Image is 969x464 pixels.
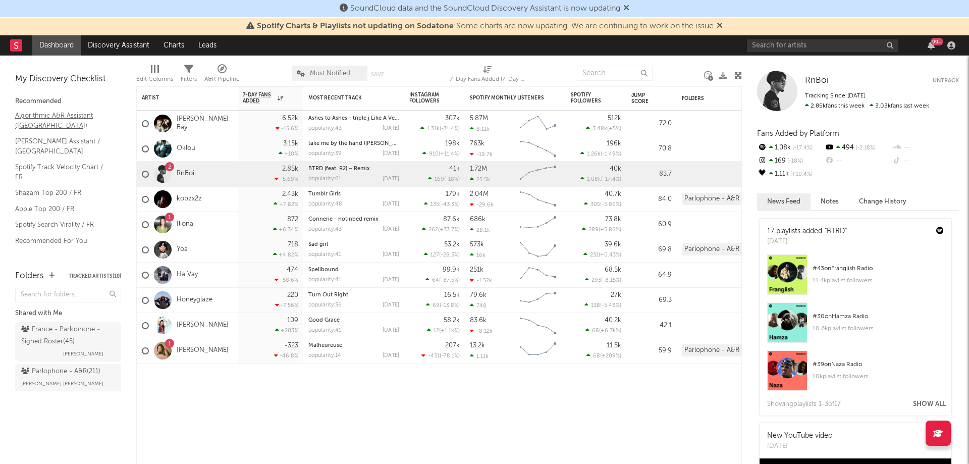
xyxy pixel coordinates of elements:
div: 69.8 [631,244,672,256]
span: 12 [434,328,439,334]
div: 87.6k [443,216,460,223]
span: Dismiss [717,22,723,30]
div: popularity: 36 [308,302,342,308]
span: 7-Day Fans Added [243,92,275,104]
button: News Feed [757,193,811,210]
span: -31.4 % [441,126,458,132]
a: Malheureuse [308,343,342,348]
div: [DATE] [767,237,847,247]
a: Ha Vay [177,271,198,279]
div: New YouTube video [767,431,833,441]
span: +5 % [609,126,620,132]
a: Turn Out Right [308,292,348,298]
div: 79.6k [470,292,487,298]
div: ( ) [584,302,621,308]
div: ( ) [586,125,621,132]
div: [DATE] [383,328,399,333]
a: Shazam Top 200 / FR [15,187,111,198]
div: 198k [445,140,460,147]
div: [DATE] [383,353,399,358]
a: Algorithmic A&R Assistant ([GEOGRAPHIC_DATA]) [15,110,111,131]
div: 17 playlists added [767,226,847,237]
div: 60.9 [631,219,672,231]
div: ( ) [582,226,621,233]
div: 69.3 [631,294,672,306]
span: -5.48 % [602,303,620,308]
a: [PERSON_NAME] [177,321,229,330]
div: ( ) [585,327,621,334]
a: Charts [156,35,191,56]
a: BTRD (feat. R2) – Remix [308,166,370,172]
a: Spotify Track Velocity Chart / FR [15,162,111,182]
a: Spotify Search Virality / FR [15,219,111,230]
span: -18 % [446,177,458,182]
span: -43.3 % [441,202,458,208]
div: Edit Columns [136,73,173,85]
div: 39.6k [605,241,621,248]
div: 1.11k [757,168,824,181]
a: Parlophone - A&R(211)[PERSON_NAME] [PERSON_NAME] [15,364,121,391]
div: +4.82 % [273,251,298,258]
span: +11.4 % [440,151,458,157]
div: 686k [470,216,486,223]
span: -87.5 % [441,278,458,283]
div: ( ) [422,150,460,157]
div: 763k [470,140,484,147]
a: Discovery Assistant [81,35,156,56]
span: 3.03k fans last week [805,103,929,109]
div: Most Recent Track [308,95,384,101]
span: -13.8 % [441,303,458,308]
a: [PERSON_NAME] [177,346,229,355]
div: 13.2k [470,342,485,349]
div: Filters [181,61,197,90]
a: Apple Top 200 / FR [15,203,111,215]
a: Oklou [177,144,195,153]
div: 16.5k [444,292,460,298]
button: Tracked Artists(10) [69,274,121,279]
span: +1.1k % [441,328,458,334]
div: 2.85k [282,166,298,172]
span: 305 [590,202,600,208]
span: +10.4 % [789,172,813,177]
div: ( ) [424,251,460,258]
span: Fans Added by Platform [757,130,839,137]
div: -- [824,154,891,168]
span: 68 [592,328,599,334]
a: RnBoi [805,76,829,86]
div: 2.43k [282,191,298,197]
button: Show All [913,401,946,407]
svg: Chart title [515,187,561,212]
div: 70.8 [631,143,672,155]
span: -1.49 % [602,151,620,157]
div: [DATE] [383,277,399,283]
a: Iliona [177,220,193,229]
div: 99.9k [443,267,460,273]
div: Turn Out Right [308,292,399,298]
div: 748 [470,302,487,309]
button: Notes [811,193,849,210]
span: 127 [430,252,439,258]
a: TikTok Videos Assistant / [GEOGRAPHIC_DATA] [15,251,111,272]
span: 910 [429,151,439,157]
div: Ashes to Ashes - triple j Like A Version [308,116,399,121]
span: -5.86 % [602,202,620,208]
span: -17.4 % [603,177,620,182]
span: 138 [591,303,600,308]
div: Folders [682,95,758,101]
div: 109 [287,317,298,324]
div: Edit Columns [136,61,173,90]
span: Most Notified [310,70,350,77]
span: -78.1 % [441,353,458,359]
a: Recommended For You [15,235,111,246]
button: Change History [849,193,917,210]
span: -28.3 % [441,252,458,258]
div: A&R Pipeline [204,61,240,90]
div: 1.08k [757,141,824,154]
span: [PERSON_NAME] [PERSON_NAME] [21,378,103,390]
div: 40.2k [605,317,621,324]
span: 293 [591,278,601,283]
div: BTRD (feat. R2) – Remix [308,166,399,172]
div: 53.2k [444,241,460,248]
span: 231 [590,252,599,258]
input: Search... [577,66,653,81]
